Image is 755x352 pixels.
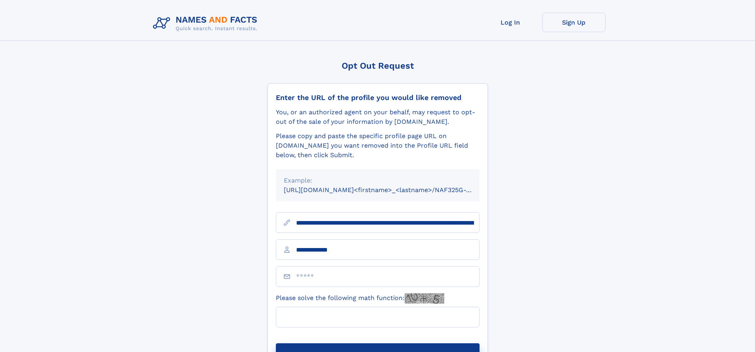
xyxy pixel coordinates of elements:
div: Enter the URL of the profile you would like removed [276,93,480,102]
a: Sign Up [542,13,606,32]
div: Opt Out Request [268,61,488,71]
label: Please solve the following math function: [276,293,444,304]
div: Example: [284,176,472,185]
img: Logo Names and Facts [150,13,264,34]
div: Please copy and paste the specific profile page URL on [DOMAIN_NAME] you want removed into the Pr... [276,131,480,160]
div: You, or an authorized agent on your behalf, may request to opt-out of the sale of your informatio... [276,108,480,127]
a: Log In [479,13,542,32]
small: [URL][DOMAIN_NAME]<firstname>_<lastname>/NAF325G-xxxxxxxx [284,186,495,194]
